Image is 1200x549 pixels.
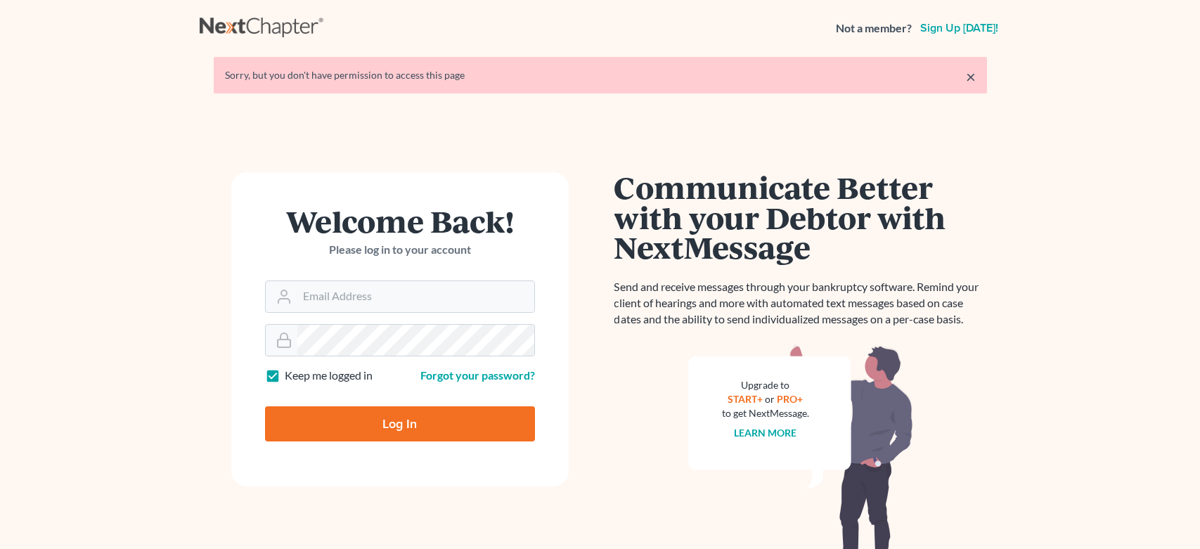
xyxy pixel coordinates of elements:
[265,206,535,236] h1: Welcome Back!
[734,427,796,439] a: Learn more
[722,406,809,420] div: to get NextMessage.
[777,393,803,405] a: PRO+
[285,368,373,384] label: Keep me logged in
[765,393,775,405] span: or
[265,242,535,258] p: Please log in to your account
[420,368,535,382] a: Forgot your password?
[297,281,534,312] input: Email Address
[728,393,763,405] a: START+
[836,20,912,37] strong: Not a member?
[225,68,976,82] div: Sorry, but you don't have permission to access this page
[917,22,1001,34] a: Sign up [DATE]!
[265,406,535,441] input: Log In
[614,172,987,262] h1: Communicate Better with your Debtor with NextMessage
[966,68,976,85] a: ×
[722,378,809,392] div: Upgrade to
[614,279,987,328] p: Send and receive messages through your bankruptcy software. Remind your client of hearings and mo...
